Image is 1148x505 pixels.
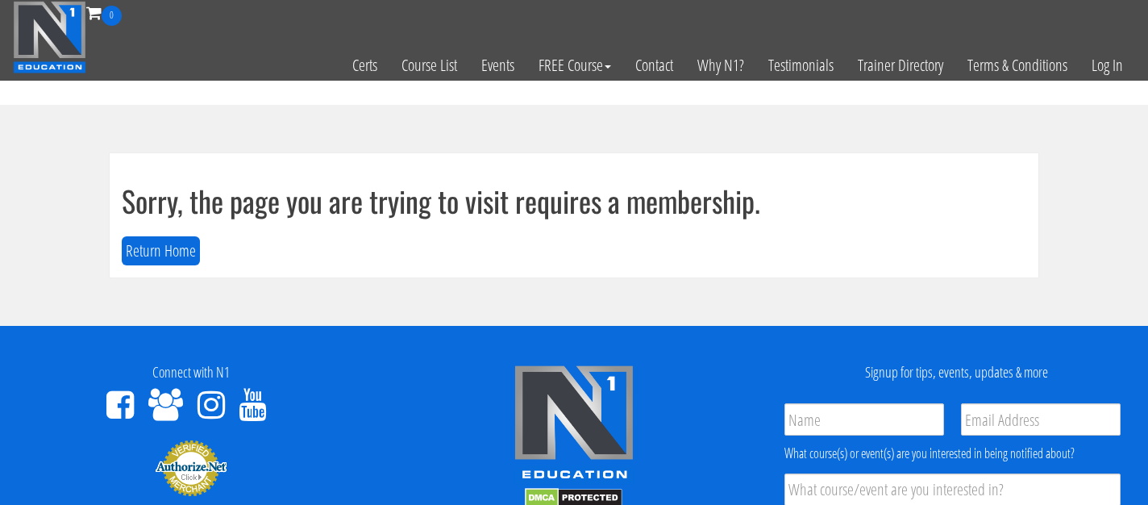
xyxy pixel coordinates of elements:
[13,1,86,73] img: n1-education
[155,439,227,497] img: Authorize.Net Merchant - Click to Verify
[685,26,756,105] a: Why N1?
[784,403,944,436] input: Name
[122,236,200,266] button: Return Home
[1079,26,1135,105] a: Log In
[961,403,1121,436] input: Email Address
[955,26,1079,105] a: Terms & Conditions
[12,365,371,381] h4: Connect with N1
[469,26,526,105] a: Events
[514,365,634,484] img: n1-edu-logo
[756,26,846,105] a: Testimonials
[846,26,955,105] a: Trainer Directory
[777,365,1136,381] h4: Signup for tips, events, updates & more
[122,185,1026,217] h1: Sorry, the page you are trying to visit requires a membership.
[526,26,623,105] a: FREE Course
[389,26,469,105] a: Course List
[86,2,122,23] a: 0
[102,6,122,26] span: 0
[340,26,389,105] a: Certs
[784,444,1121,463] div: What course(s) or event(s) are you interested in being notified about?
[623,26,685,105] a: Contact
